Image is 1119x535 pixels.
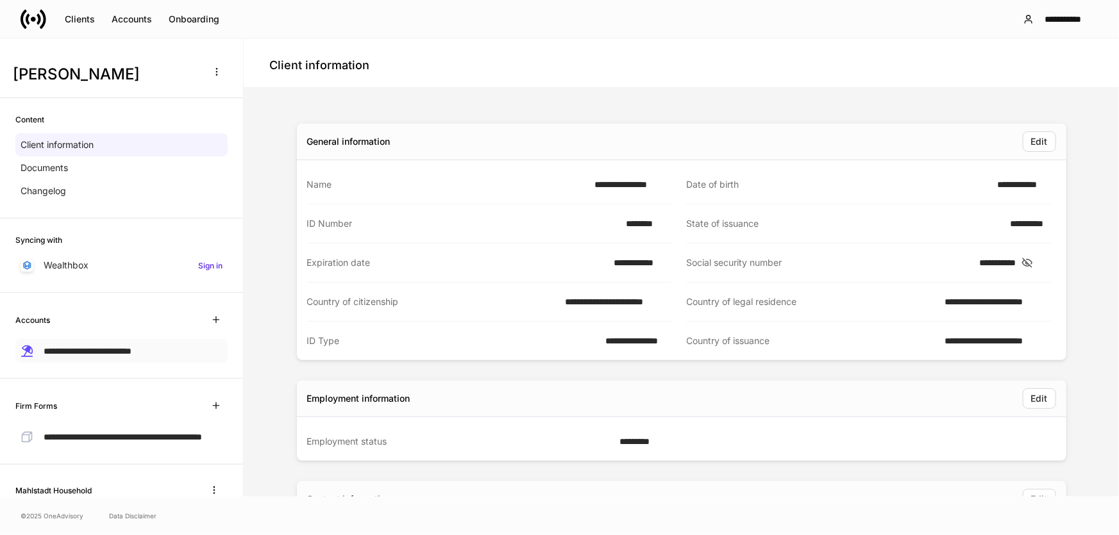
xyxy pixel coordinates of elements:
a: Client information [15,133,228,156]
h6: Sign in [198,259,223,272]
h6: Accounts [15,314,50,326]
div: Edit [1031,495,1048,504]
p: Wealthbox [44,259,88,272]
div: ID Number [307,217,618,230]
a: Data Disclaimer [109,511,156,521]
div: Clients [65,15,95,24]
div: Edit [1031,394,1048,403]
h6: Firm Forms [15,400,57,412]
h6: Syncing with [15,234,62,246]
h6: Mahlstadt Household [15,484,92,497]
a: Documents [15,156,228,179]
h3: [PERSON_NAME] [13,64,198,85]
div: Country of legal residence [687,295,938,308]
h4: Client information [269,58,369,73]
p: Documents [21,161,68,174]
button: Clients [56,9,103,29]
div: Date of birth [687,178,990,191]
div: Country of citizenship [307,295,558,308]
div: Accounts [112,15,152,24]
h6: Content [15,113,44,126]
button: Onboarding [160,9,228,29]
button: Edit [1023,489,1056,509]
div: Expiration date [307,256,607,269]
div: Social security number [687,256,972,269]
div: Country of issuance [687,334,938,347]
button: Accounts [103,9,160,29]
p: Changelog [21,185,66,197]
div: Employment information [307,392,410,405]
div: ID Type [307,334,598,347]
div: State of issuance [687,217,1003,230]
a: Changelog [15,179,228,202]
div: Edit [1031,137,1048,146]
button: Edit [1023,388,1056,409]
a: WealthboxSign in [15,254,228,277]
p: Client information [21,138,94,151]
button: Edit [1023,131,1056,152]
div: General information [307,135,391,148]
div: Name [307,178,587,191]
div: Onboarding [169,15,219,24]
div: Contact information [307,493,391,506]
span: © 2025 OneAdvisory [21,511,83,521]
div: Employment status [307,435,612,448]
